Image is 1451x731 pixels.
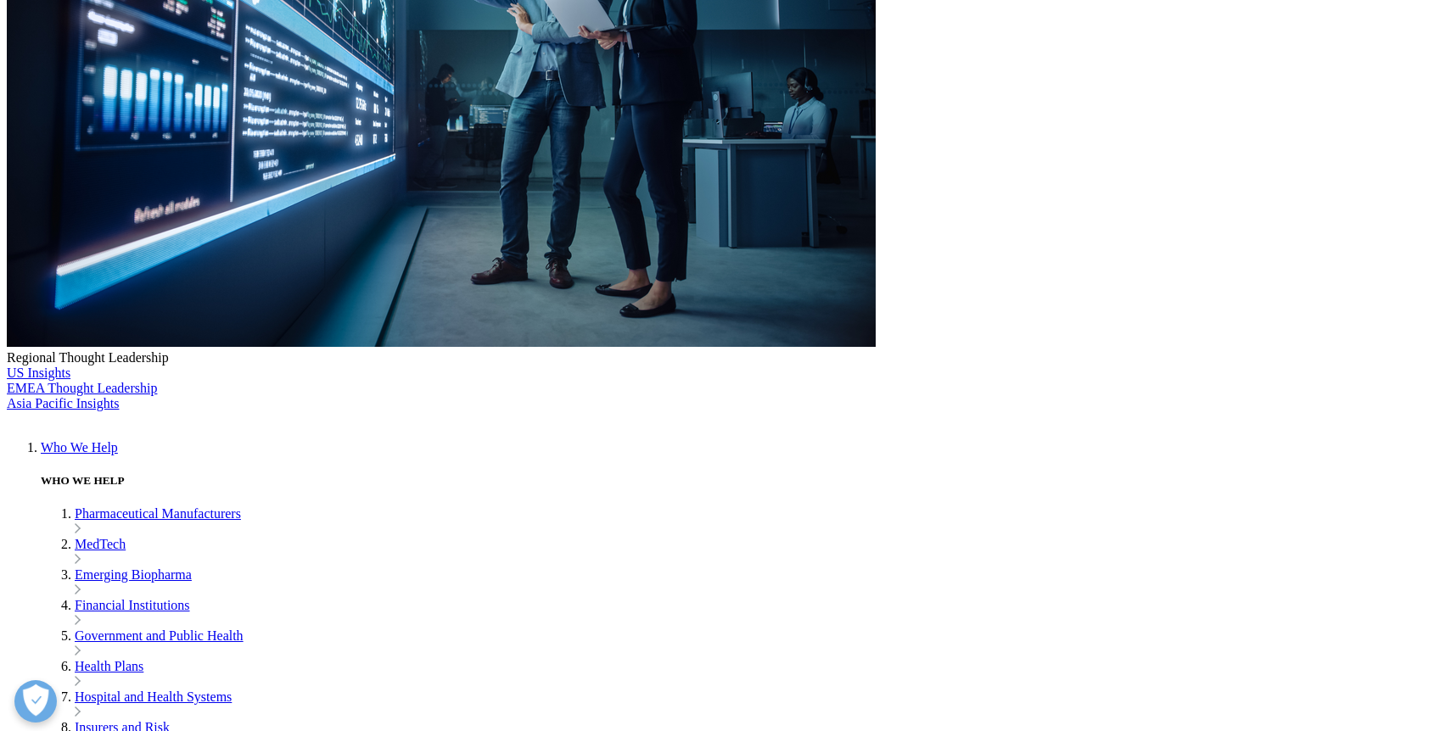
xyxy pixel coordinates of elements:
[75,628,244,643] a: Government and Public Health
[75,506,241,521] a: Pharmaceutical Manufacturers
[7,350,1444,365] div: Regional Thought Leadership
[41,474,1444,488] h5: WHO WE HELP
[75,598,190,612] a: Financial Institutions
[75,689,232,704] a: Hospital and Health Systems
[7,396,119,410] a: Asia Pacific Insights
[75,537,126,551] a: MedTech
[75,659,143,673] a: Health Plans
[7,381,157,395] a: EMEA Thought Leadership
[41,440,118,455] a: Who We Help
[14,680,57,723] button: Open Preferences
[75,567,192,582] a: Emerging Biopharma
[7,365,70,380] a: US Insights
